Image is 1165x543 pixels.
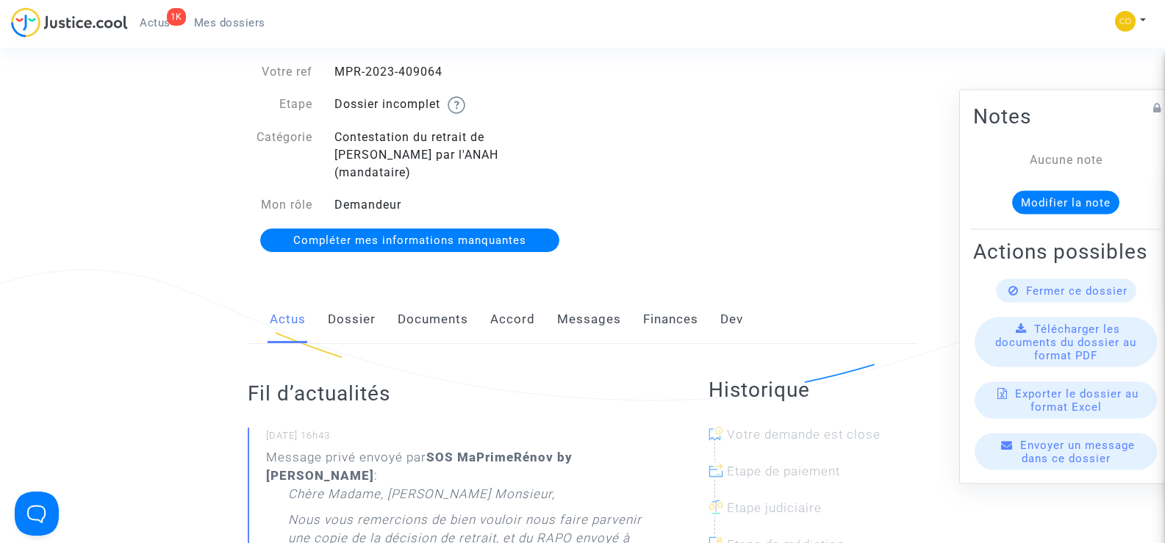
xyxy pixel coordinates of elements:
[995,151,1136,168] div: Aucune note
[1015,386,1139,413] span: Exporter le dossier au format Excel
[973,238,1158,264] h2: Actions possibles
[167,8,186,26] div: 1K
[11,7,128,37] img: jc-logo.svg
[398,295,468,344] a: Documents
[237,63,323,81] div: Votre ref
[323,63,583,81] div: MPR-2023-409064
[128,12,182,34] a: 1KActus
[323,96,583,114] div: Dossier incomplet
[15,492,59,536] iframe: Help Scout Beacon - Open
[1012,190,1119,214] button: Modifier la note
[709,377,917,403] h2: Historique
[182,12,277,34] a: Mes dossiers
[266,450,573,483] b: SOS MaPrimeRénov by [PERSON_NAME]
[288,485,555,511] p: Chère Madame, [PERSON_NAME] Monsieur,
[973,103,1158,129] h2: Notes
[727,427,881,442] span: Votre demande est close
[1026,284,1128,297] span: Fermer ce dossier
[237,129,323,181] div: Catégorie
[1020,438,1135,464] span: Envoyer un message dans ce dossier
[248,381,650,406] h2: Fil d’actualités
[1115,11,1136,32] img: 84a266a8493598cb3cce1313e02c3431
[140,16,171,29] span: Actus
[448,96,465,114] img: help.svg
[720,295,743,344] a: Dev
[194,16,265,29] span: Mes dossiers
[490,295,535,344] a: Accord
[643,295,698,344] a: Finances
[323,196,583,214] div: Demandeur
[237,196,323,214] div: Mon rôle
[995,322,1136,362] span: Télécharger les documents du dossier au format PDF
[293,234,526,247] span: Compléter mes informations manquantes
[270,295,306,344] a: Actus
[323,129,583,181] div: Contestation du retrait de [PERSON_NAME] par l'ANAH (mandataire)
[557,295,621,344] a: Messages
[328,295,376,344] a: Dossier
[266,429,650,448] small: [DATE] 16h43
[237,96,323,114] div: Etape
